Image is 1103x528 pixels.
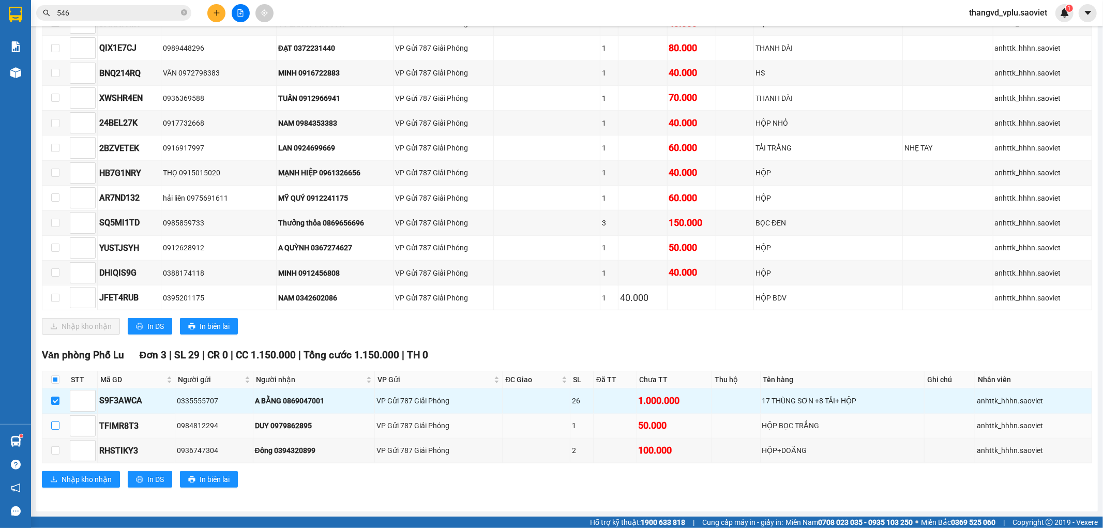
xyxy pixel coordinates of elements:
div: 0989448296 [163,42,275,54]
span: SL 29 [174,349,200,361]
div: A BẰNG 0869047001 [255,395,373,406]
button: downloadNhập kho nhận [42,471,120,488]
div: VP Gửi 787 Giải Phóng [395,93,492,104]
div: A QUỲNH 0367274627 [278,242,392,253]
div: THỌ 0915015020 [163,167,275,178]
div: 40.000 [669,66,714,80]
div: 3 [602,217,616,229]
td: VP Gửi 787 Giải Phóng [394,36,494,61]
span: search [43,9,50,17]
span: | [402,349,404,361]
button: printerIn biên lai [180,471,238,488]
div: MỸ QUÝ 0912241175 [278,192,392,204]
td: VP Gửi 787 Giải Phóng [394,111,494,135]
span: In DS [147,474,164,485]
div: VP Gửi 787 Giải Phóng [395,267,492,279]
span: ĐC Giao [505,374,559,385]
span: ⚪️ [915,520,918,524]
div: 1 [602,67,616,79]
span: | [169,349,172,361]
div: YUSTJSYH [99,242,159,254]
div: VP Gửi 787 Giải Phóng [395,192,492,204]
div: 100.000 [639,443,710,458]
div: anhttk_hhhn.saoviet [995,93,1090,104]
span: In biên lai [200,474,230,485]
th: Tên hàng [761,371,925,388]
div: anhttk_hhhn.saoviet [977,395,1090,406]
div: SQ5MI1TD [99,216,159,229]
div: NAM 0984353383 [278,117,392,129]
div: anhttk_hhhn.saoviet [995,142,1090,154]
div: 150.000 [669,216,714,230]
sup: 1 [1066,5,1073,12]
div: 2BZVETEK [99,142,159,155]
div: HỘP [756,242,901,253]
button: plus [207,4,225,22]
button: printerIn DS [128,318,172,335]
div: JFET4RUB [99,291,159,304]
td: BNQ214RQ [98,61,161,86]
span: aim [261,9,268,17]
th: Thu hộ [712,371,761,388]
span: 1 [1067,5,1071,12]
td: VP Gửi 787 Giải Phóng [394,186,494,210]
th: Đã TT [594,371,637,388]
div: 1 [602,242,616,253]
span: In DS [147,321,164,332]
div: 40.000 [669,265,714,280]
span: Người nhận [256,374,365,385]
div: THANH DÀI [756,93,901,104]
div: RHSTIKY3 [99,444,173,457]
div: VP Gửi 787 Giải Phóng [395,292,492,304]
td: SQ5MI1TD [98,210,161,235]
span: CR 0 [207,349,228,361]
div: 0916917997 [163,142,275,154]
span: copyright [1046,519,1053,526]
div: 0936747304 [177,445,251,456]
span: Người gửi [178,374,242,385]
span: VP Gửi [377,374,492,385]
div: DUY 0979862895 [255,420,373,431]
span: | [298,349,301,361]
span: | [1003,517,1005,528]
button: downloadNhập kho nhận [42,318,120,335]
div: 0984812294 [177,420,251,431]
div: 1 [602,93,616,104]
div: BNQ214RQ [99,67,159,80]
div: anhttk_hhhn.saoviet [995,217,1090,229]
div: 1 [602,117,616,129]
div: VP Gửi 787 Giải Phóng [395,117,492,129]
td: VP Gửi 787 Giải Phóng [394,285,494,310]
span: CC 1.150.000 [236,349,296,361]
span: Cung cấp máy in - giấy in: [702,517,783,528]
div: 17 THÙNG SƠN +8 TẢI+ HỘP [762,395,923,406]
strong: 0708 023 035 - 0935 103 250 [818,518,913,526]
span: plus [213,9,220,17]
img: warehouse-icon [10,67,21,78]
div: 40.000 [669,165,714,180]
div: anhttk_hhhn.saoviet [995,42,1090,54]
img: warehouse-icon [10,436,21,447]
span: notification [11,483,21,493]
span: Hỗ trợ kỹ thuật: [590,517,685,528]
sup: 1 [20,434,23,438]
span: TH 0 [407,349,428,361]
div: 40.000 [620,291,665,305]
div: anhttk_hhhn.saoviet [995,167,1090,178]
div: anhttk_hhhn.saoviet [995,267,1090,279]
div: anhttk_hhhn.saoviet [977,420,1090,431]
div: 1 [602,167,616,178]
div: 2 [572,445,592,456]
span: printer [136,323,143,331]
div: anhttk_hhhn.saoviet [995,292,1090,304]
div: VP Gửi 787 Giải Phóng [395,142,492,154]
div: HỘP NHỎ [756,117,901,129]
td: TFIMR8T3 [98,414,175,439]
div: 26 [572,395,592,406]
span: Văn phòng Phố Lu [42,349,124,361]
button: aim [255,4,274,22]
span: | [231,349,233,361]
span: Đơn 3 [140,349,167,361]
td: XWSHR4EN [98,86,161,111]
th: STT [68,371,98,388]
